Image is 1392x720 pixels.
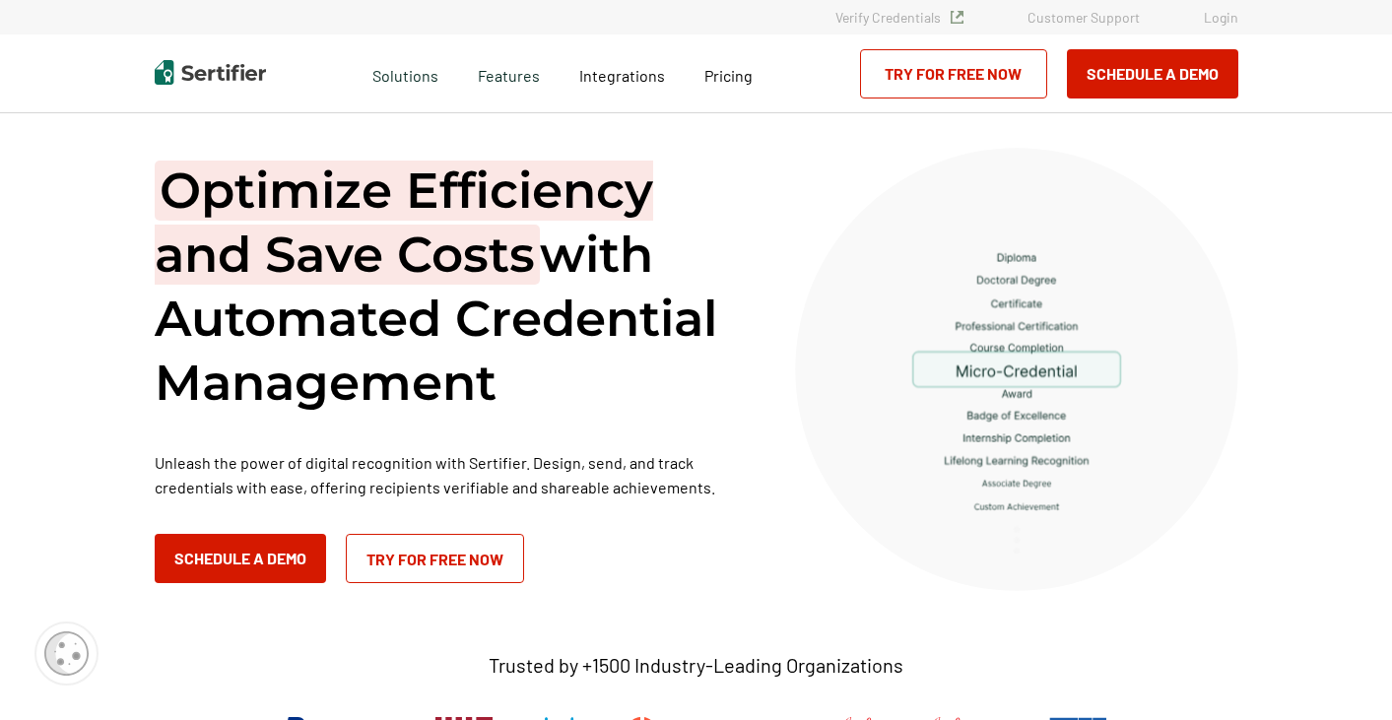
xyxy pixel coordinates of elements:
[1027,9,1140,26] a: Customer Support
[951,11,963,24] img: Verified
[155,450,746,499] p: Unleash the power of digital recognition with Sertifier. Design, send, and track credentials with...
[1067,49,1238,98] button: Schedule a Demo
[579,66,665,85] span: Integrations
[1204,9,1238,26] a: Login
[704,66,753,85] span: Pricing
[346,534,524,583] a: Try for Free Now
[835,9,963,26] a: Verify Credentials
[44,631,89,676] img: Cookie Popup Icon
[579,61,665,86] a: Integrations
[155,159,746,415] h1: with Automated Credential Management
[155,60,266,85] img: Sertifier | Digital Credentialing Platform
[478,61,540,86] span: Features
[860,49,1047,98] a: Try for Free Now
[982,480,1051,488] g: Associate Degree
[155,161,653,285] span: Optimize Efficiency and Save Costs
[489,653,903,678] p: Trusted by +1500 Industry-Leading Organizations
[704,61,753,86] a: Pricing
[155,534,326,583] button: Schedule a Demo
[372,61,438,86] span: Solutions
